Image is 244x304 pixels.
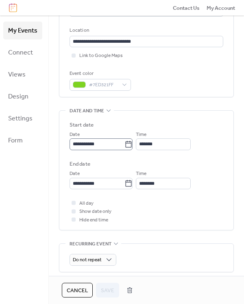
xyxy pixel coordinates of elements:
span: All day [79,199,94,208]
a: My Events [3,22,42,39]
span: Form [8,134,23,147]
span: Hide end time [79,216,108,224]
span: Recurring event [70,240,111,248]
a: My Account [207,4,235,12]
a: Form [3,131,42,149]
span: Date [70,170,80,178]
span: Do not repeat [73,255,102,265]
span: Design [8,90,28,103]
span: Time [136,131,146,139]
span: Link to Google Maps [79,52,123,60]
a: Views [3,66,42,83]
a: Settings [3,109,42,127]
img: logo [9,3,17,12]
span: Show date only [79,208,111,216]
span: Date and time [70,107,104,115]
a: Design [3,87,42,105]
div: Event color [70,70,129,78]
span: Connect [8,46,33,59]
a: Contact Us [173,4,200,12]
span: #7ED321FF [89,81,118,89]
button: Cancel [62,283,93,297]
div: Location [70,26,222,35]
span: Settings [8,112,33,125]
span: Date [70,131,80,139]
div: Start date [70,121,94,129]
span: Cancel [67,287,88,295]
div: End date [70,160,90,168]
a: Connect [3,44,42,61]
span: My Events [8,24,37,37]
span: Time [136,170,146,178]
span: Views [8,68,26,81]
